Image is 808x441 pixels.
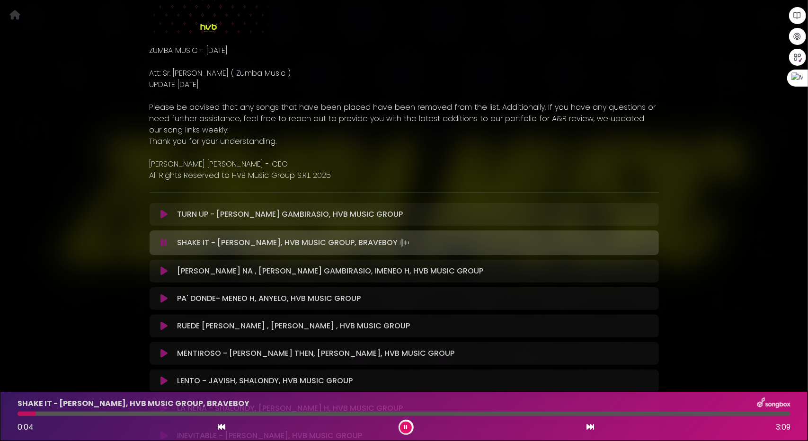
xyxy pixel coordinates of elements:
[398,236,411,249] img: waveform4.gif
[150,136,659,147] p: Thank you for your understanding.
[150,102,659,136] p: Please be advised that any songs that have been placed have been removed from the list. Additiona...
[177,236,411,249] p: SHAKE IT - [PERSON_NAME], HVB MUSIC GROUP, BRAVEBOY
[177,209,403,220] p: TURN UP - [PERSON_NAME] GAMBIRASIO, HVB MUSIC GROUP
[150,45,659,56] p: ZUMBA MUSIC - [DATE]
[150,159,659,170] p: [PERSON_NAME] [PERSON_NAME] - CEO
[177,375,353,387] p: LENTO - JAVISH, SHALONDY, HVB MUSIC GROUP
[177,320,410,332] p: RUEDE [PERSON_NAME] , [PERSON_NAME] , HVB MUSIC GROUP
[177,348,454,359] p: MENTIROSO - [PERSON_NAME] THEN, [PERSON_NAME], HVB MUSIC GROUP
[150,79,659,90] p: UPDATE [DATE]
[18,398,249,409] p: SHAKE IT - [PERSON_NAME], HVB MUSIC GROUP, BRAVEBOY
[177,293,361,304] p: PA' DONDE- MENEO H, ANYELO, HVB MUSIC GROUP
[150,170,659,181] p: All Rights Reserved to HVB Music Group S.R.L 2025
[18,422,34,432] span: 0:04
[776,422,790,433] span: 3:09
[757,397,790,410] img: songbox-logo-white.png
[177,265,483,277] p: [PERSON_NAME] NA , [PERSON_NAME] GAMBIRASIO, IMENEO H, HVB MUSIC GROUP
[150,68,659,79] p: Att: Sr. [PERSON_NAME] ( Zumba Music )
